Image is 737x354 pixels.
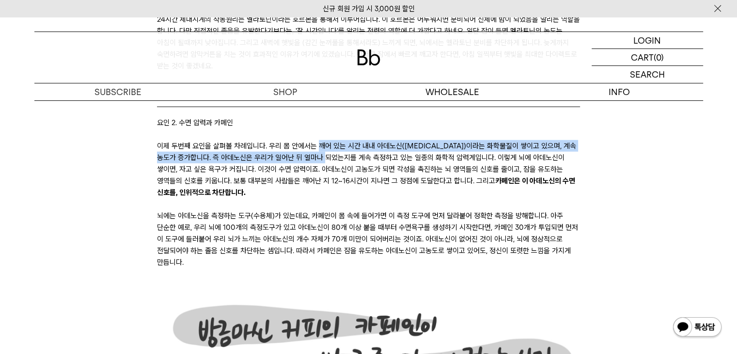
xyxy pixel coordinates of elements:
[34,83,202,100] a: SUBSCRIBE
[357,49,380,65] img: 로고
[631,49,654,65] p: CART
[369,83,536,100] p: WHOLESALE
[592,32,703,49] a: LOGIN
[654,49,664,65] p: (0)
[630,66,665,83] p: SEARCH
[592,49,703,66] a: CART (0)
[157,140,580,198] p: 이제 두번째 요인을 살펴볼 차례입니다. 우리 몸 안에서는 깨어 있는 시간 내내 아데노신([MEDICAL_DATA])이라는 화학물질이 쌓이고 있으며, 계속 농도가 증가합니다. ...
[672,316,722,339] img: 카카오톡 채널 1:1 채팅 버튼
[536,83,703,100] p: INFO
[323,4,415,13] a: 신규 회원 가입 시 3,000원 할인
[202,83,369,100] a: SHOP
[157,210,580,268] p: 뇌에는 아데노신을 측정하는 도구(수용체)가 있는데요, 카페인이 몸 속에 들어가면 이 측정 도구에 먼저 달라붙어 정확한 측정을 방해합니다. 아주 단순한 예로, 우리 뇌에 100...
[633,32,661,48] p: LOGIN
[157,107,580,140] blockquote: 요인 2. 수면 압력과 카페인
